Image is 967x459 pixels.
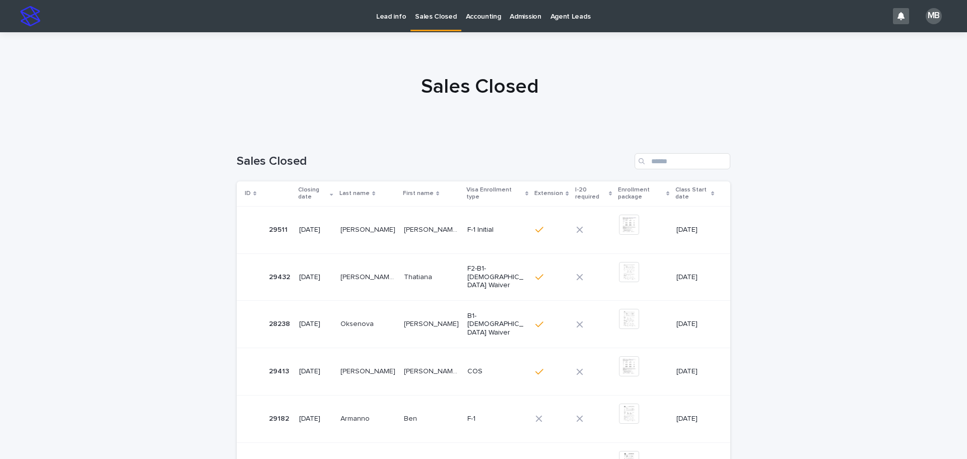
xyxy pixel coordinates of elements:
p: Armanno [340,413,372,423]
p: I-20 required [575,184,606,203]
p: Thatiana [404,271,434,282]
p: 29511 [269,224,290,234]
p: First name [403,188,434,199]
p: 28238 [269,318,292,329]
h1: Sales Closed [237,154,631,169]
tr: 2823828238 [DATE]OksenovaOksenova [PERSON_NAME][PERSON_NAME] B1-[DEMOGRAPHIC_DATA] Waiver[DATE] [237,301,730,348]
p: Last name [339,188,370,199]
tr: 2941329413 [DATE][PERSON_NAME][PERSON_NAME] [PERSON_NAME] [PERSON_NAME][PERSON_NAME] [PERSON_NAME... [237,348,730,396]
p: Oksenova [340,318,376,329]
p: [PERSON_NAME] [PERSON_NAME] [404,224,461,234]
p: [DATE] [676,367,714,376]
tr: 2943229432 [DATE][PERSON_NAME] [PERSON_NAME][PERSON_NAME] [PERSON_NAME] ThatianaThatiana F2-B1-[D... [237,253,730,301]
div: MB [926,8,942,24]
input: Search [635,153,730,169]
p: Class Start date [675,184,708,203]
p: [PERSON_NAME] [340,224,397,234]
p: [PERSON_NAME] [404,318,461,329]
tr: 2951129511 [DATE][PERSON_NAME][PERSON_NAME] [PERSON_NAME] [PERSON_NAME][PERSON_NAME] [PERSON_NAME... [237,206,730,253]
p: [DATE] [299,273,332,282]
p: Visa Enrollment type [466,184,523,203]
p: Ben [404,413,419,423]
p: [PERSON_NAME] [PERSON_NAME] [340,271,398,282]
p: [PERSON_NAME] [340,365,397,376]
p: F2-B1-[DEMOGRAPHIC_DATA] Waiver [467,265,523,290]
p: 29432 [269,271,292,282]
p: [PERSON_NAME] [PERSON_NAME] [404,365,461,376]
p: [DATE] [676,320,714,329]
p: 29182 [269,413,291,423]
p: B1-[DEMOGRAPHIC_DATA] Waiver [467,312,523,337]
p: Enrollment package [618,184,664,203]
p: [DATE] [299,226,332,234]
tr: 2918229182 [DATE]ArmannoArmanno BenBen F-1[DATE] [237,395,730,442]
p: Extension [534,188,563,199]
p: [DATE] [299,320,332,329]
p: F-1 Initial [467,226,523,234]
p: ID [245,188,251,199]
p: Closing date [298,184,327,203]
p: [DATE] [676,226,714,234]
p: [DATE] [299,367,332,376]
p: [DATE] [676,273,714,282]
p: [DATE] [299,415,332,423]
p: 29413 [269,365,291,376]
img: stacker-logo-s-only.png [20,6,40,26]
h1: Sales Closed [233,75,727,99]
p: [DATE] [676,415,714,423]
p: F-1 [467,415,523,423]
p: COS [467,367,523,376]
